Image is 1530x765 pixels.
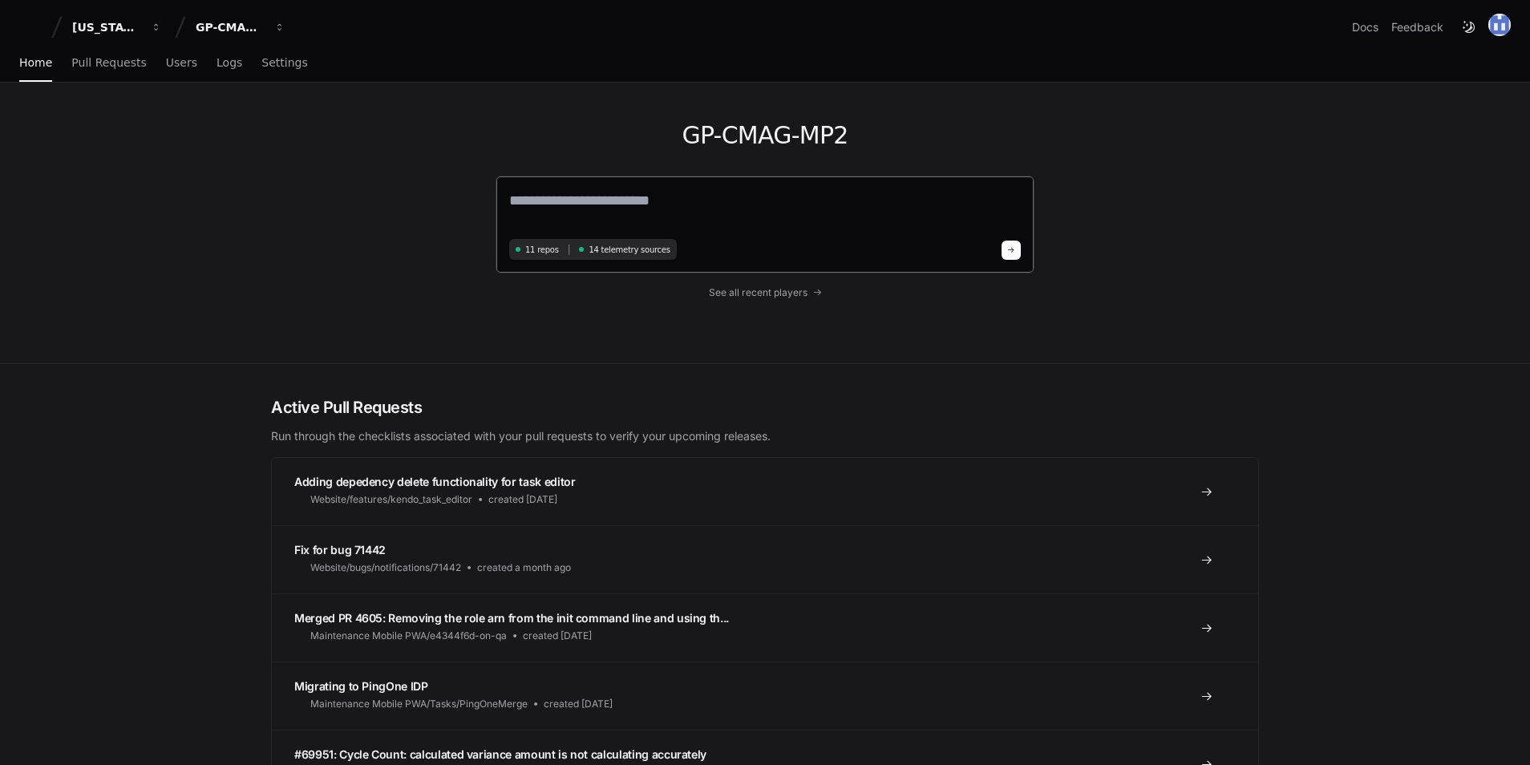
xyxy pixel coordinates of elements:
[589,244,670,256] span: 14 telemetry sources
[261,58,307,67] span: Settings
[294,543,386,557] span: Fix for bug 71442
[261,45,307,82] a: Settings
[272,525,1258,593] a: Fix for bug 71442Website/bugs/notifications/71442created a month ago
[294,679,428,693] span: Migrating to PingOne IDP
[166,58,197,67] span: Users
[523,629,592,642] span: created [DATE]
[19,45,52,82] a: Home
[189,13,292,42] button: GP-CMAG-MP2
[1488,14,1511,36] img: 174426149
[166,45,197,82] a: Users
[496,286,1034,299] a: See all recent players
[1352,19,1378,35] a: Docs
[196,19,265,35] div: GP-CMAG-MP2
[272,662,1258,730] a: Migrating to PingOne IDPMaintenance Mobile PWA/Tasks/PingOneMergecreated [DATE]
[71,58,146,67] span: Pull Requests
[294,475,575,488] span: Adding depedency delete functionality for task editor
[310,629,507,642] span: Maintenance Mobile PWA/e4344f6d-on-qa
[488,493,557,506] span: created [DATE]
[525,244,559,256] span: 11 repos
[310,561,461,574] span: Website/bugs/notifications/71442
[496,121,1034,150] h1: GP-CMAG-MP2
[310,493,472,506] span: Website/features/kendo_task_editor
[294,747,706,761] span: #69951: Cycle Count: calculated variance amount is not calculating accurately
[217,58,242,67] span: Logs
[272,593,1258,662] a: Merged PR 4605: Removing the role arn from the init command line and using th...Maintenance Mobil...
[72,19,141,35] div: [US_STATE] Pacific
[477,561,571,574] span: created a month ago
[1391,19,1443,35] button: Feedback
[271,396,1259,419] h2: Active Pull Requests
[294,611,729,625] span: Merged PR 4605: Removing the role arn from the init command line and using th...
[217,45,242,82] a: Logs
[544,698,613,710] span: created [DATE]
[66,13,168,42] button: [US_STATE] Pacific
[19,58,52,67] span: Home
[709,286,807,299] span: See all recent players
[271,428,1259,444] p: Run through the checklists associated with your pull requests to verify your upcoming releases.
[310,698,528,710] span: Maintenance Mobile PWA/Tasks/PingOneMerge
[272,458,1258,525] a: Adding depedency delete functionality for task editorWebsite/features/kendo_task_editorcreated [D...
[71,45,146,82] a: Pull Requests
